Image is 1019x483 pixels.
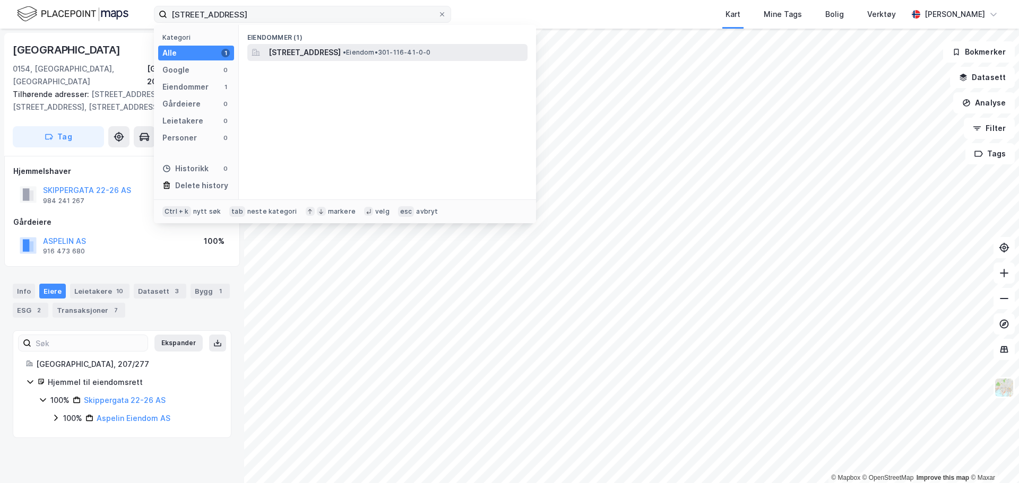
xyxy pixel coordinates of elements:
button: Tags [965,143,1015,164]
div: Gårdeiere [162,98,201,110]
iframe: Chat Widget [966,432,1019,483]
div: Delete history [175,179,228,192]
button: Ekspander [154,335,203,352]
div: markere [328,207,356,216]
button: Filter [964,118,1015,139]
a: OpenStreetMap [862,474,914,481]
div: nytt søk [193,207,221,216]
div: 1 [221,83,230,91]
div: Kategori [162,33,234,41]
a: Aspelin Eiendom AS [97,414,170,423]
button: Analyse [953,92,1015,113]
input: Søk [31,335,148,351]
div: 1 [221,49,230,57]
div: 0 [221,100,230,108]
div: Google [162,64,189,76]
div: neste kategori [247,207,297,216]
div: Info [13,284,35,298]
a: Skippergata 22-26 AS [84,396,166,405]
div: Hjemmelshaver [13,165,231,178]
div: Eiendommer [162,81,209,93]
button: Tag [13,126,104,147]
div: 7 [110,305,121,315]
div: [GEOGRAPHIC_DATA], 207/277 [147,63,231,88]
a: Improve this map [917,474,969,481]
div: 3 [171,286,182,296]
span: • [343,48,346,56]
div: velg [375,207,390,216]
div: avbryt [416,207,438,216]
div: [STREET_ADDRESS], [STREET_ADDRESS], [STREET_ADDRESS] [13,88,223,113]
div: Personer [162,131,197,144]
div: 10 [114,286,125,296]
div: Gårdeiere [13,216,231,229]
div: Alle [162,47,177,59]
span: Tilhørende adresser: [13,90,91,99]
div: Historikk [162,162,209,175]
div: Leietakere [162,115,203,127]
div: Eiere [39,284,66,298]
div: Kart [726,8,740,21]
div: 916 473 680 [43,247,85,256]
div: 0 [221,66,230,74]
div: [GEOGRAPHIC_DATA], 207/277 [36,358,218,371]
div: 100% [63,412,82,425]
div: 0 [221,117,230,125]
div: 984 241 267 [43,197,84,205]
div: 2 [33,305,44,315]
div: 0154, [GEOGRAPHIC_DATA], [GEOGRAPHIC_DATA] [13,63,147,88]
div: [GEOGRAPHIC_DATA] [13,41,123,58]
div: Transaksjoner [53,303,125,318]
div: Bolig [825,8,844,21]
div: tab [229,206,245,217]
span: Eiendom • 301-116-41-0-0 [343,48,431,57]
img: Z [994,377,1014,398]
a: Mapbox [831,474,860,481]
div: Eiendommer (1) [239,25,536,44]
div: Datasett [134,284,186,298]
div: Verktøy [867,8,896,21]
img: logo.f888ab2527a4732fd821a326f86c7f29.svg [17,5,128,23]
input: Søk på adresse, matrikkel, gårdeiere, leietakere eller personer [167,6,438,22]
span: [STREET_ADDRESS] [269,46,341,59]
button: Datasett [950,67,1015,88]
div: esc [398,206,414,217]
div: 100% [204,235,224,248]
div: [PERSON_NAME] [925,8,985,21]
div: Hjemmel til eiendomsrett [48,376,218,389]
div: 0 [221,164,230,173]
div: Leietakere [70,284,129,298]
div: Bygg [191,284,230,298]
div: 1 [215,286,226,296]
button: Bokmerker [943,41,1015,63]
div: Ctrl + k [162,206,191,217]
div: ESG [13,303,48,318]
div: 100% [50,394,70,407]
div: 0 [221,134,230,142]
div: Mine Tags [764,8,802,21]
